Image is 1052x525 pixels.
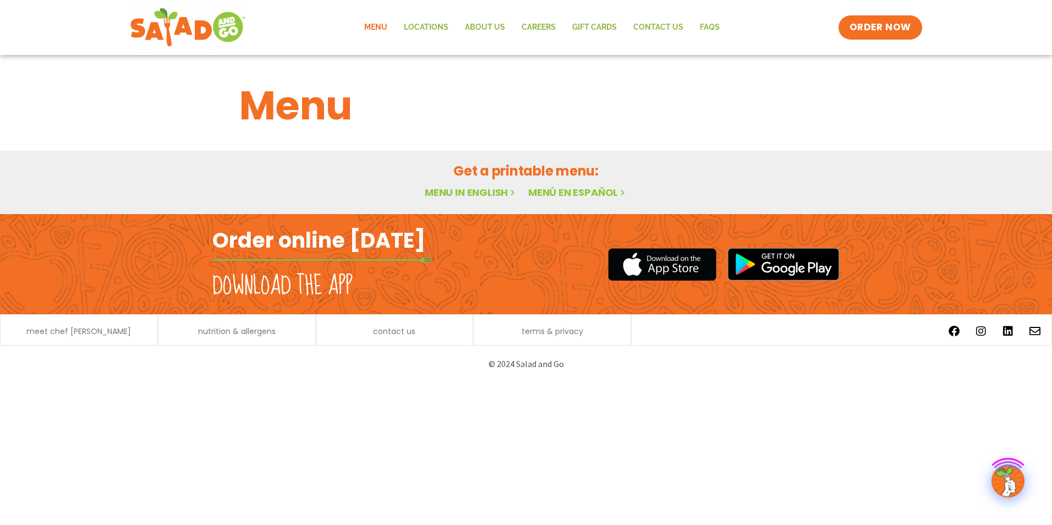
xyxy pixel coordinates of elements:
a: About Us [457,15,513,40]
a: Menu [356,15,396,40]
a: Menú en español [528,185,627,199]
h2: Download the app [212,271,353,302]
a: nutrition & allergens [198,327,276,335]
a: meet chef [PERSON_NAME] [26,327,131,335]
a: terms & privacy [522,327,583,335]
a: Careers [513,15,564,40]
a: Menu in English [425,185,517,199]
a: GIFT CARDS [564,15,625,40]
img: appstore [608,247,716,282]
h2: Order online [DATE] [212,227,425,254]
img: fork [212,257,432,263]
span: ORDER NOW [850,21,911,34]
nav: Menu [356,15,728,40]
a: Locations [396,15,457,40]
p: © 2024 Salad and Go [218,357,834,371]
img: new-SAG-logo-768×292 [130,6,246,50]
a: Contact Us [625,15,692,40]
a: contact us [373,327,415,335]
a: FAQs [692,15,728,40]
h1: Menu [239,76,813,135]
a: ORDER NOW [839,15,922,40]
img: google_play [727,248,840,281]
h2: Get a printable menu: [239,161,813,181]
